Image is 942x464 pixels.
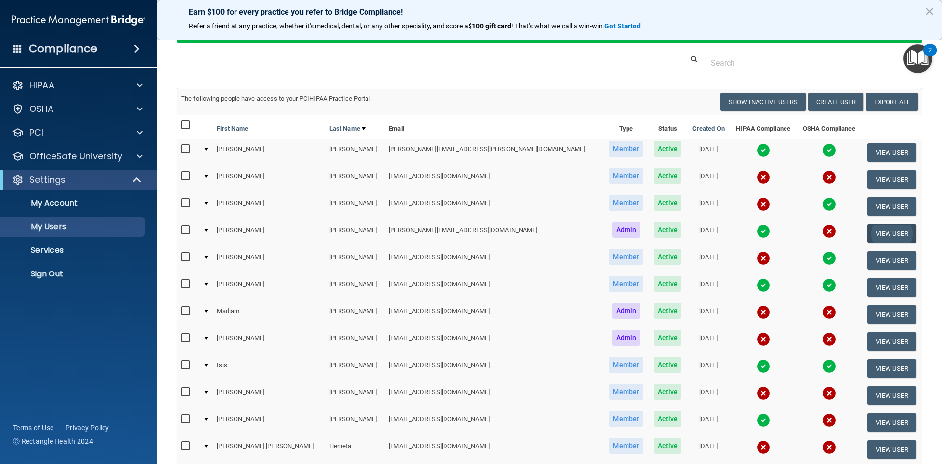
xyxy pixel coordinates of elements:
img: tick.e7d51cea.svg [757,278,770,292]
span: Active [654,438,682,454]
a: HIPAA [12,80,143,91]
td: [PERSON_NAME] [213,409,325,436]
td: [EMAIL_ADDRESS][DOMAIN_NAME] [385,382,603,409]
button: Create User [808,93,863,111]
td: [DATE] [687,328,730,355]
span: Active [654,384,682,400]
span: Member [609,168,643,184]
span: Refer a friend at any practice, whether it's medical, dental, or any other speciality, and score a [189,22,468,30]
th: Status [649,115,687,139]
span: Active [654,330,682,346]
td: [DATE] [687,220,730,247]
td: [DATE] [687,166,730,193]
button: View User [867,278,916,297]
img: cross.ca9f0e7f.svg [822,170,836,184]
td: [PERSON_NAME] [325,166,385,193]
span: ! That's what we call a win-win. [511,22,604,30]
td: [PERSON_NAME] [213,328,325,355]
td: [DATE] [687,193,730,220]
input: Search [711,54,915,72]
td: [DATE] [687,139,730,166]
span: Member [609,357,643,373]
button: View User [867,170,916,189]
td: [PERSON_NAME][EMAIL_ADDRESS][DOMAIN_NAME] [385,220,603,247]
a: Privacy Policy [65,423,109,433]
th: HIPAA Compliance [730,115,797,139]
td: [DATE] [687,409,730,436]
a: OfficeSafe University [12,150,143,162]
td: [EMAIL_ADDRESS][DOMAIN_NAME] [385,247,603,274]
td: [EMAIL_ADDRESS][DOMAIN_NAME] [385,409,603,436]
td: [PERSON_NAME] [213,382,325,409]
img: cross.ca9f0e7f.svg [757,251,770,265]
span: Member [609,411,643,427]
span: Active [654,141,682,157]
td: Isis [213,355,325,382]
strong: Get Started [604,22,641,30]
td: [PERSON_NAME] [PERSON_NAME] [213,436,325,463]
td: [EMAIL_ADDRESS][DOMAIN_NAME] [385,166,603,193]
td: [PERSON_NAME] [213,247,325,274]
a: Created On [692,123,725,135]
td: [EMAIL_ADDRESS][DOMAIN_NAME] [385,355,603,382]
span: Member [609,249,643,265]
a: Last Name [329,123,366,135]
button: View User [867,440,916,459]
img: tick.e7d51cea.svg [757,359,770,373]
button: View User [867,197,916,216]
span: Member [609,384,643,400]
img: cross.ca9f0e7f.svg [822,386,836,400]
td: [EMAIL_ADDRESS][DOMAIN_NAME] [385,328,603,355]
p: My Account [6,198,140,208]
td: [PERSON_NAME] [325,328,385,355]
button: Open Resource Center, 2 new notifications [903,44,932,73]
td: Madiam [213,301,325,328]
td: [DATE] [687,247,730,274]
td: [EMAIL_ADDRESS][DOMAIN_NAME] [385,301,603,328]
img: cross.ca9f0e7f.svg [822,305,836,319]
span: Active [654,357,682,373]
td: [PERSON_NAME][EMAIL_ADDRESS][PERSON_NAME][DOMAIN_NAME] [385,139,603,166]
p: OSHA [29,103,54,115]
img: tick.e7d51cea.svg [822,359,836,373]
p: Earn $100 for every practice you refer to Bridge Compliance! [189,7,910,17]
button: View User [867,386,916,405]
button: View User [867,413,916,432]
img: cross.ca9f0e7f.svg [822,440,836,454]
td: [EMAIL_ADDRESS][DOMAIN_NAME] [385,193,603,220]
img: tick.e7d51cea.svg [757,224,770,238]
td: [PERSON_NAME] [325,220,385,247]
td: [PERSON_NAME] [213,166,325,193]
p: Services [6,246,140,255]
img: tick.e7d51cea.svg [757,143,770,157]
button: View User [867,359,916,378]
td: [DATE] [687,301,730,328]
span: Active [654,276,682,292]
img: cross.ca9f0e7f.svg [757,305,770,319]
span: Admin [612,330,641,346]
td: [DATE] [687,382,730,409]
td: [PERSON_NAME] [325,301,385,328]
td: [DATE] [687,274,730,301]
img: cross.ca9f0e7f.svg [757,332,770,346]
button: Show Inactive Users [720,93,806,111]
a: Terms of Use [13,423,53,433]
span: Admin [612,222,641,238]
a: Get Started [604,22,642,30]
td: [PERSON_NAME] [325,247,385,274]
td: [EMAIL_ADDRESS][DOMAIN_NAME] [385,436,603,463]
div: 2 [928,50,932,63]
td: [DATE] [687,355,730,382]
a: Export All [866,93,918,111]
a: Settings [12,174,142,186]
button: View User [867,251,916,270]
img: tick.e7d51cea.svg [757,413,770,427]
td: [PERSON_NAME] [213,220,325,247]
td: [PERSON_NAME] [325,193,385,220]
span: Active [654,249,682,265]
td: [PERSON_NAME] [325,139,385,166]
td: [PERSON_NAME] [213,274,325,301]
span: Active [654,222,682,238]
img: tick.e7d51cea.svg [822,197,836,211]
span: Member [609,195,643,211]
